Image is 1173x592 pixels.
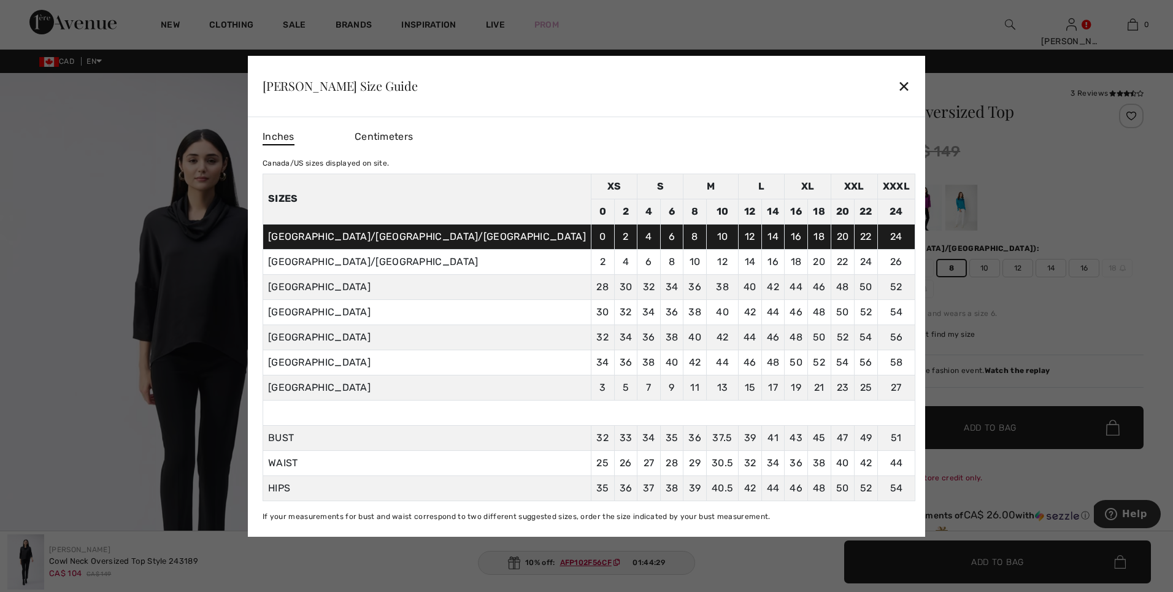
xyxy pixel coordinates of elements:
td: XL [785,174,831,199]
span: 42 [744,482,756,494]
td: 11 [683,375,707,400]
td: 22 [855,224,878,249]
span: 49 [860,432,872,444]
td: 2 [614,224,637,249]
td: 26 [877,249,915,274]
td: WAIST [263,450,591,475]
span: 44 [890,457,903,469]
td: 54 [831,350,855,375]
td: 21 [807,375,831,400]
td: 58 [877,350,915,375]
td: 36 [660,299,683,325]
td: 6 [660,199,683,224]
td: 52 [831,325,855,350]
td: 56 [855,350,878,375]
td: 14 [761,199,785,224]
span: 29 [689,457,701,469]
td: 50 [831,299,855,325]
span: 34 [767,457,780,469]
td: 44 [785,274,808,299]
td: 4 [614,249,637,274]
td: 16 [761,249,785,274]
td: 46 [807,274,831,299]
td: 36 [614,350,637,375]
td: 12 [739,199,762,224]
td: 22 [855,199,878,224]
td: 52 [855,299,878,325]
td: 3 [591,375,614,400]
td: 28 [591,274,614,299]
span: 50 [836,482,849,494]
td: 2 [591,249,614,274]
td: 54 [877,299,915,325]
td: 8 [660,249,683,274]
td: 18 [807,199,831,224]
td: 0 [591,199,614,224]
td: 54 [855,325,878,350]
div: [PERSON_NAME] Size Guide [263,80,418,92]
td: 36 [637,325,661,350]
td: 42 [739,299,762,325]
td: [GEOGRAPHIC_DATA] [263,350,591,375]
span: 52 [860,482,872,494]
td: 34 [591,350,614,375]
td: 38 [706,274,738,299]
td: 24 [877,224,915,249]
td: XXXL [877,174,915,199]
td: 50 [785,350,808,375]
span: 30.5 [712,457,733,469]
span: 47 [837,432,848,444]
td: 30 [591,299,614,325]
td: 23 [831,375,855,400]
td: 16 [785,199,808,224]
td: 40 [660,350,683,375]
span: Help [28,9,53,20]
td: [GEOGRAPHIC_DATA]/[GEOGRAPHIC_DATA] [263,249,591,274]
td: 12 [739,224,762,249]
td: 0 [591,224,614,249]
span: 32 [596,432,609,444]
td: 7 [637,375,661,400]
td: 48 [761,350,785,375]
td: BUST [263,425,591,450]
td: 17 [761,375,785,400]
td: 32 [614,299,637,325]
td: 10 [683,249,707,274]
td: 9 [660,375,683,400]
td: HIPS [263,475,591,501]
td: 44 [739,325,762,350]
td: 19 [785,375,808,400]
td: 38 [637,350,661,375]
td: 22 [831,249,855,274]
span: 41 [767,432,779,444]
td: 46 [785,299,808,325]
td: 48 [807,299,831,325]
span: 48 [813,482,826,494]
td: 15 [739,375,762,400]
td: XS [591,174,637,199]
span: 54 [890,482,903,494]
div: Canada/US sizes displayed on site. [263,158,915,169]
div: If your measurements for bust and waist correspond to two different suggested sizes, order the si... [263,511,915,522]
span: 43 [790,432,802,444]
td: 40 [706,299,738,325]
td: S [637,174,683,199]
span: Inches [263,129,294,145]
td: 56 [877,325,915,350]
td: 4 [637,224,661,249]
span: 28 [666,457,678,469]
span: 32 [744,457,756,469]
td: 50 [855,274,878,299]
span: 46 [790,482,802,494]
span: 37 [643,482,655,494]
span: 36 [620,482,633,494]
td: [GEOGRAPHIC_DATA] [263,325,591,350]
td: 8 [683,199,707,224]
td: L [739,174,785,199]
td: 30 [614,274,637,299]
span: 36 [790,457,802,469]
td: 52 [807,350,831,375]
td: 6 [660,224,683,249]
span: 38 [813,457,826,469]
th: Sizes [263,174,591,224]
